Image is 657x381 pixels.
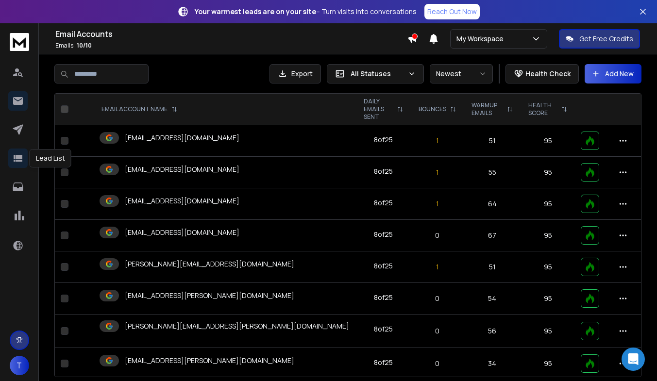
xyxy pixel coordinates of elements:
[579,34,633,44] p: Get Free Credits
[456,34,507,44] p: My Workspace
[417,167,458,177] p: 1
[521,251,575,283] td: 95
[374,324,393,334] div: 8 of 25
[417,231,458,240] p: 0
[374,198,393,208] div: 8 of 25
[55,42,407,50] p: Emails :
[521,348,575,380] td: 95
[472,101,503,117] p: WARMUP EMAILS
[521,220,575,251] td: 95
[101,105,177,113] div: EMAIL ACCOUNT NAME
[374,230,393,239] div: 8 of 25
[125,356,294,365] p: [EMAIL_ADDRESS][PERSON_NAME][DOMAIN_NAME]
[417,294,458,303] p: 0
[417,262,458,272] p: 1
[270,64,321,83] button: Export
[195,7,417,17] p: – Turn visits into conversations
[417,199,458,209] p: 1
[374,166,393,176] div: 8 of 25
[374,135,393,145] div: 8 of 25
[464,125,521,157] td: 51
[505,64,579,83] button: Health Check
[10,356,29,375] button: T
[521,315,575,348] td: 95
[125,291,294,300] p: [EMAIL_ADDRESS][PERSON_NAME][DOMAIN_NAME]
[125,196,239,206] p: [EMAIL_ADDRESS][DOMAIN_NAME]
[622,348,645,371] div: Open Intercom Messenger
[464,251,521,283] td: 51
[521,188,575,220] td: 95
[125,228,239,237] p: [EMAIL_ADDRESS][DOMAIN_NAME]
[464,157,521,188] td: 55
[125,259,294,269] p: [PERSON_NAME][EMAIL_ADDRESS][DOMAIN_NAME]
[417,326,458,336] p: 0
[419,105,446,113] p: BOUNCES
[10,33,29,51] img: logo
[195,7,316,16] strong: Your warmest leads are on your site
[525,69,571,79] p: Health Check
[559,29,640,49] button: Get Free Credits
[374,358,393,367] div: 8 of 25
[427,7,477,17] p: Reach Out Now
[424,4,480,19] a: Reach Out Now
[585,64,641,83] button: Add New
[417,136,458,146] p: 1
[464,188,521,220] td: 64
[521,283,575,315] td: 95
[521,125,575,157] td: 95
[125,165,239,174] p: [EMAIL_ADDRESS][DOMAIN_NAME]
[125,321,349,331] p: [PERSON_NAME][EMAIL_ADDRESS][PERSON_NAME][DOMAIN_NAME]
[125,133,239,143] p: [EMAIL_ADDRESS][DOMAIN_NAME]
[55,28,407,40] h1: Email Accounts
[364,98,393,121] p: DAILY EMAILS SENT
[374,261,393,271] div: 8 of 25
[30,149,71,167] div: Lead List
[464,348,521,380] td: 34
[77,41,92,50] span: 10 / 10
[464,283,521,315] td: 54
[417,359,458,368] p: 0
[374,293,393,302] div: 8 of 25
[430,64,493,83] button: Newest
[464,315,521,348] td: 56
[521,157,575,188] td: 95
[528,101,557,117] p: HEALTH SCORE
[464,220,521,251] td: 67
[351,69,404,79] p: All Statuses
